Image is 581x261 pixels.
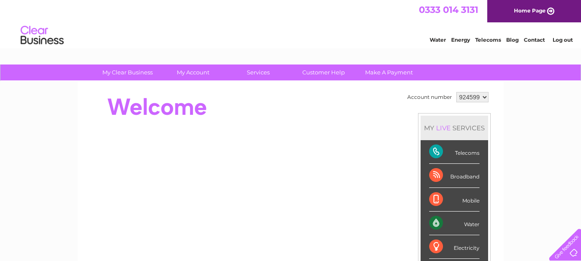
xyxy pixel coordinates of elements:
a: Contact [524,37,545,43]
a: Customer Help [288,64,359,80]
a: Services [223,64,294,80]
div: Electricity [429,235,480,259]
a: My Clear Business [92,64,163,80]
div: Clear Business is a trading name of Verastar Limited (registered in [GEOGRAPHIC_DATA] No. 3667643... [88,5,494,42]
a: Water [430,37,446,43]
a: Telecoms [475,37,501,43]
a: 0333 014 3131 [419,4,478,15]
a: Blog [506,37,519,43]
div: Telecoms [429,140,480,164]
a: Log out [553,37,573,43]
div: Water [429,212,480,235]
a: My Account [157,64,228,80]
a: Make A Payment [354,64,424,80]
a: Energy [451,37,470,43]
div: MY SERVICES [421,116,488,140]
td: Account number [405,90,454,104]
div: Mobile [429,188,480,212]
div: Broadband [429,164,480,187]
div: LIVE [434,124,452,132]
img: logo.png [20,22,64,49]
